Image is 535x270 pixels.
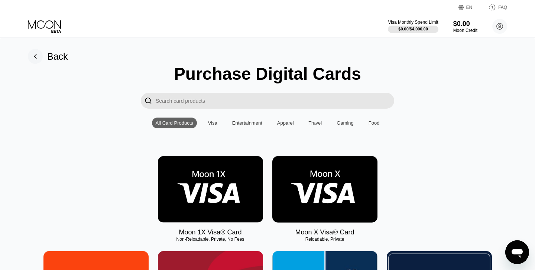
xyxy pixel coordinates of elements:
[232,120,262,126] div: Entertainment
[179,228,241,236] div: Moon 1X Visa® Card
[388,20,438,25] div: Visa Monthly Spend Limit
[272,237,377,242] div: Reloadable, Private
[208,120,217,126] div: Visa
[333,118,357,128] div: Gaming
[156,93,394,109] input: Search card products
[458,4,481,11] div: EN
[466,5,473,10] div: EN
[277,120,294,126] div: Apparel
[505,240,529,264] iframe: Button to launch messaging window
[398,27,428,31] div: $0.00 / $4,000.00
[453,28,477,33] div: Moon Credit
[365,118,383,128] div: Food
[145,96,152,105] div: 
[28,49,68,64] div: Back
[204,118,221,128] div: Visa
[273,118,298,128] div: Apparel
[337,120,354,126] div: Gaming
[453,20,477,28] div: $0.00
[369,120,380,126] div: Food
[47,51,68,62] div: Back
[174,64,361,84] div: Purchase Digital Cards
[388,20,438,33] div: Visa Monthly Spend Limit$0.00/$4,000.00
[158,237,263,242] div: Non-Reloadable, Private, No Fees
[305,118,326,128] div: Travel
[156,120,193,126] div: All Card Products
[141,93,156,109] div: 
[498,5,507,10] div: FAQ
[228,118,266,128] div: Entertainment
[453,20,477,33] div: $0.00Moon Credit
[295,228,354,236] div: Moon X Visa® Card
[152,118,197,128] div: All Card Products
[481,4,507,11] div: FAQ
[309,120,322,126] div: Travel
